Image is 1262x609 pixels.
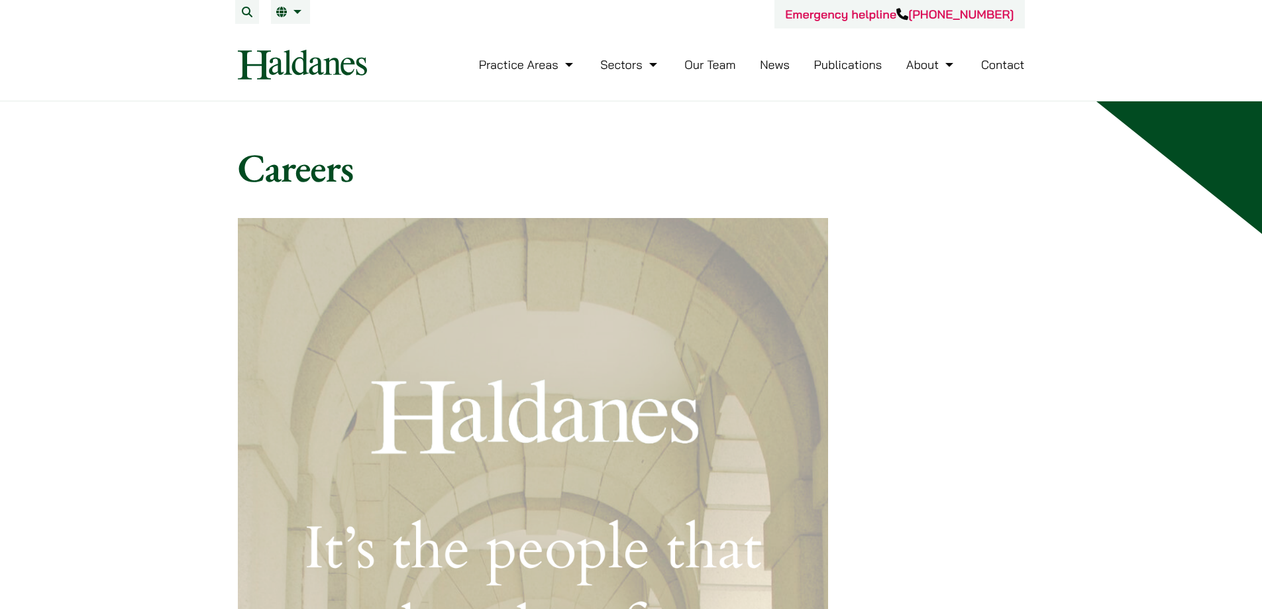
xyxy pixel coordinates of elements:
a: Practice Areas [479,57,576,72]
h1: Careers [238,144,1025,192]
a: Sectors [600,57,660,72]
a: News [760,57,790,72]
a: About [906,57,957,72]
a: Our Team [684,57,735,72]
a: Publications [814,57,882,72]
img: Logo of Haldanes [238,50,367,80]
a: Emergency helpline[PHONE_NUMBER] [785,7,1014,22]
a: Contact [981,57,1025,72]
a: EN [276,7,305,17]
